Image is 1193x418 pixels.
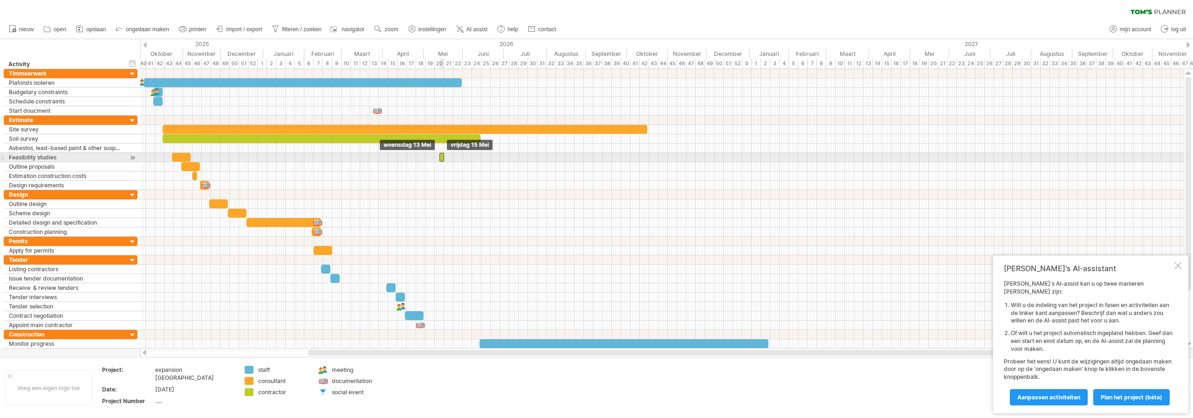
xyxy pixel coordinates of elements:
[507,26,518,33] span: help
[9,162,123,171] div: Outline proposals
[9,190,123,199] div: Design
[668,59,677,69] div: 45
[9,88,123,96] div: Budgetary constraints
[495,23,521,35] a: help
[214,23,265,35] a: import / export
[929,59,938,69] div: 20
[286,59,295,69] div: 4
[752,59,761,69] div: 1
[425,59,435,69] div: 19
[519,59,528,69] div: 29
[295,59,304,69] div: 5
[882,59,891,69] div: 15
[329,23,367,35] a: navigator
[556,59,565,69] div: 33
[9,171,123,180] div: Estimation construction costs
[901,59,910,69] div: 17
[1017,394,1080,401] span: Aanpassen activiteiten
[9,181,123,190] div: Design requirements
[696,59,705,69] div: 48
[658,59,668,69] div: 44
[826,59,836,69] div: 9
[789,49,826,59] div: Februari 2027
[526,23,559,35] a: contact
[9,116,123,124] div: Estimate
[239,59,248,69] div: 51
[891,59,901,69] div: 16
[248,59,258,69] div: 52
[1107,23,1154,35] a: mijn account
[1134,59,1143,69] div: 42
[416,59,425,69] div: 18
[102,385,153,393] div: Date:
[808,59,817,69] div: 7
[74,23,109,35] a: opslaan
[267,59,276,69] div: 2
[750,49,789,59] div: Januari 2027
[869,49,910,59] div: April 2027
[1152,59,1162,69] div: 44
[9,265,123,274] div: Listing contractors
[528,59,537,69] div: 30
[509,59,519,69] div: 28
[966,59,975,69] div: 24
[54,26,66,33] span: open
[407,59,416,69] div: 17
[128,153,137,163] div: scroll naar activiteit
[282,26,322,33] span: filteren / zoeken
[919,59,929,69] div: 19
[985,59,994,69] div: 26
[380,140,435,150] div: woensdag 13 Mei
[1171,26,1186,33] span: log uit
[102,366,153,374] div: Project:
[379,59,388,69] div: 14
[547,59,556,69] div: 32
[332,366,383,374] div: meeting
[1050,59,1059,69] div: 33
[9,274,123,283] div: Issue tender documentation
[627,49,668,59] div: Oktober 2026
[9,134,123,143] div: Soil survey
[463,59,472,69] div: 23
[1011,302,1172,325] li: Wilt u de indeling van het project in fasen en activiteiten aan de linker kant aanpassen? Beschri...
[435,59,444,69] div: 20
[1022,59,1031,69] div: 30
[761,59,770,69] div: 2
[9,311,123,320] div: Contract negotiation
[9,209,123,218] div: Scheme design
[360,59,370,69] div: 12
[845,59,854,69] div: 11
[1011,329,1172,353] li: Of wilt u het project automatisch ingepland hebben. Geef dan een start en eind datum op, en de AI...
[9,246,123,255] div: Apply for permits
[453,59,463,69] div: 22
[631,59,640,69] div: 41
[1031,59,1041,69] div: 31
[1093,389,1170,405] a: Plan het project (bèta)
[707,49,750,59] div: December 2026
[1113,49,1152,59] div: Oktober 2027
[177,23,209,35] a: printen
[230,59,239,69] div: 50
[603,59,612,69] div: 38
[677,59,686,69] div: 46
[1106,59,1115,69] div: 39
[19,26,34,33] span: nieuw
[9,321,123,329] div: Appoint main contractor
[1069,59,1078,69] div: 35
[9,78,123,87] div: Plafonds isoleren
[538,26,556,33] span: contact
[258,377,309,385] div: consultant
[957,59,966,69] div: 23
[454,23,490,35] a: AI assist
[9,144,123,152] div: Asbestos, lead-based paint & other suspect materials
[798,59,808,69] div: 6
[332,59,342,69] div: 9
[9,153,123,162] div: Feasibility studies
[1143,59,1152,69] div: 43
[304,49,342,59] div: Februari 2026
[817,59,826,69] div: 8
[342,26,364,33] span: navigator
[202,59,211,69] div: 47
[1120,26,1151,33] span: mijn account
[547,49,586,59] div: Augustus 2026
